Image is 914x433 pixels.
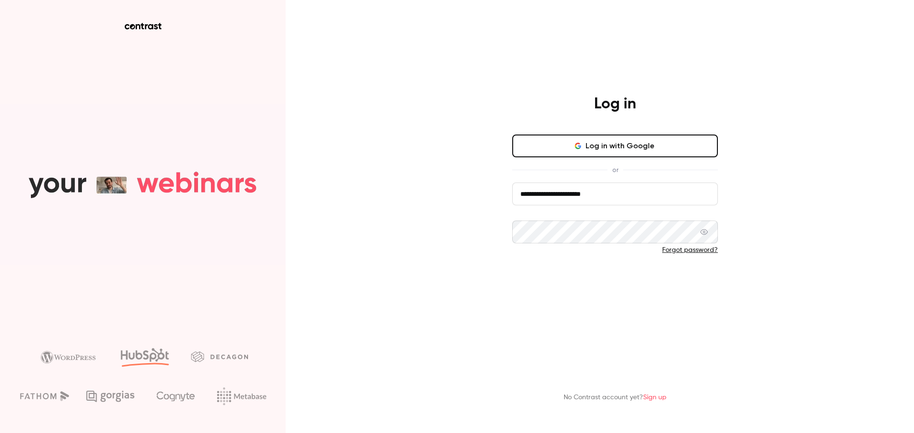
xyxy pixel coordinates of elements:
a: Sign up [643,394,666,401]
p: No Contrast account yet? [564,393,666,403]
img: decagon [191,351,248,362]
span: or [607,165,623,175]
h4: Log in [594,95,636,114]
button: Log in [512,270,718,293]
a: Forgot password? [662,247,718,253]
button: Log in with Google [512,135,718,157]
